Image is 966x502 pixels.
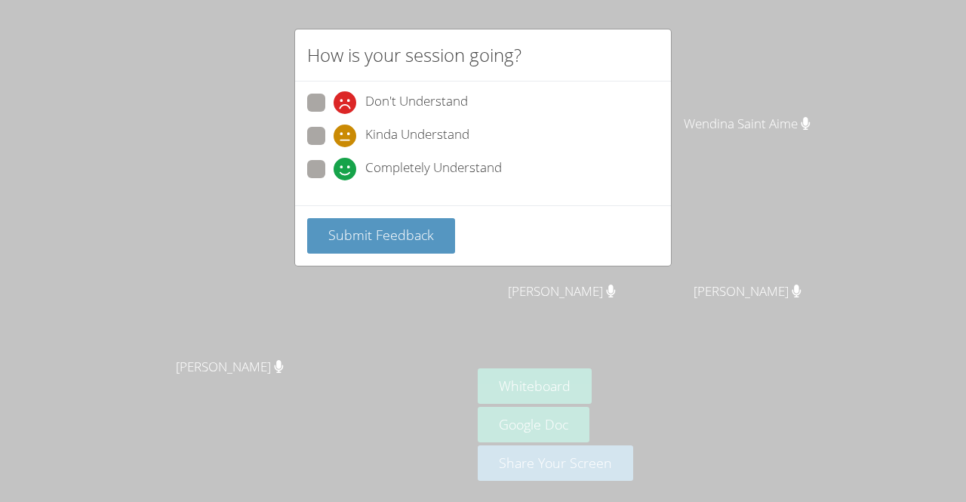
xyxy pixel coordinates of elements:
[365,125,469,147] span: Kinda Understand
[307,218,455,254] button: Submit Feedback
[328,226,434,244] span: Submit Feedback
[307,42,521,69] h2: How is your session going?
[365,91,468,114] span: Don't Understand
[365,158,502,180] span: Completely Understand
